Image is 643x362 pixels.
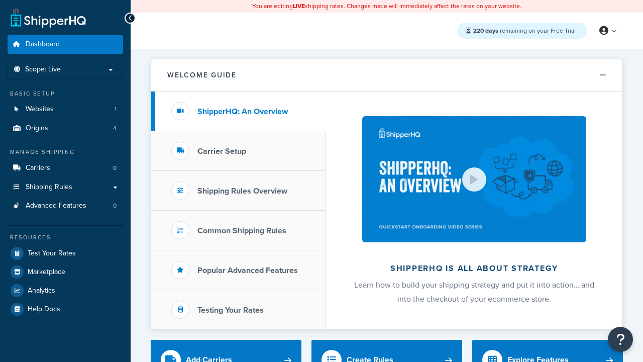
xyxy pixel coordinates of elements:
[353,264,596,273] h2: ShipperHQ is all about strategy
[8,233,123,242] div: Resources
[197,147,246,156] h3: Carrier Setup
[473,26,498,35] strong: 220 days
[354,279,594,305] span: Learn how to build your shipping strategy and put it into action… and into the checkout of your e...
[26,164,50,172] span: Carriers
[8,178,123,197] a: Shipping Rules
[26,105,54,114] span: Websites
[8,119,123,138] a: Origins4
[8,244,123,262] a: Test Your Rates
[151,59,622,92] button: Welcome Guide
[197,226,286,235] h3: Common Shipping Rules
[8,35,123,54] a: Dashboard
[473,26,576,35] span: remaining on your Free Trial
[115,105,117,114] span: 1
[113,164,117,172] span: 0
[8,197,123,215] li: Advanced Features
[8,197,123,215] a: Advanced Features0
[8,159,123,177] a: Carriers0
[8,100,123,119] a: Websites1
[197,306,264,315] h3: Testing Your Rates
[113,124,117,133] span: 4
[8,119,123,138] li: Origins
[26,40,60,49] span: Dashboard
[608,327,633,352] button: Open Resource Center
[8,263,123,281] a: Marketplace
[28,249,76,258] span: Test Your Rates
[8,300,123,318] a: Help Docs
[26,124,48,133] span: Origins
[197,266,298,275] h3: Popular Advanced Features
[293,2,305,11] b: LIVE
[26,202,86,210] span: Advanced Features
[197,187,287,196] h3: Shipping Rules Overview
[8,159,123,177] li: Carriers
[8,282,123,300] a: Analytics
[28,268,65,277] span: Marketplace
[197,107,288,116] h3: ShipperHQ: An Overview
[113,202,117,210] span: 0
[28,305,60,314] span: Help Docs
[8,100,123,119] li: Websites
[25,65,61,74] span: Scope: Live
[28,287,55,295] span: Analytics
[8,89,123,98] div: Basic Setup
[8,148,123,156] div: Manage Shipping
[26,183,72,192] span: Shipping Rules
[362,116,586,242] img: ShipperHQ is all about strategy
[167,71,237,79] h2: Welcome Guide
